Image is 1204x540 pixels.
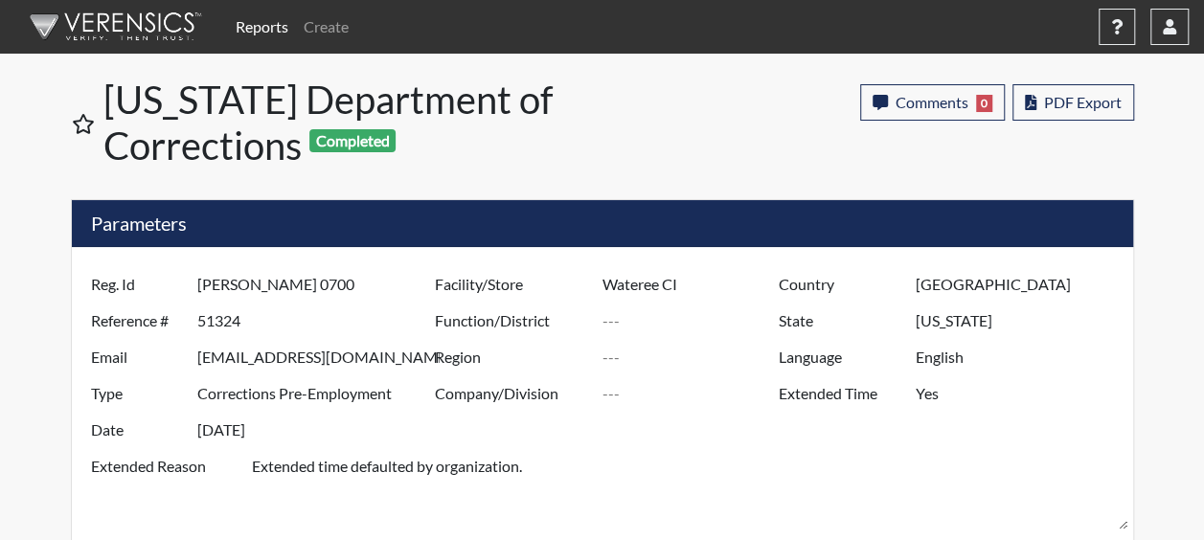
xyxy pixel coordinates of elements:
input: --- [602,303,784,339]
input: --- [916,375,1127,412]
button: PDF Export [1012,84,1134,121]
input: --- [916,303,1127,339]
input: --- [197,266,440,303]
label: Language [764,339,916,375]
label: State [764,303,916,339]
input: --- [197,339,440,375]
h1: [US_STATE] Department of Corrections [103,77,604,169]
a: Reports [228,8,296,46]
label: Extended Time [764,375,916,412]
label: Company/Division [420,375,602,412]
label: Reg. Id [77,266,197,303]
label: Reference # [77,303,197,339]
label: Date [77,412,197,448]
input: --- [197,303,440,339]
label: Region [420,339,602,375]
h5: Parameters [72,200,1133,247]
input: --- [197,375,440,412]
span: PDF Export [1044,93,1122,111]
label: Country [764,266,916,303]
input: --- [916,339,1127,375]
label: Extended Reason [77,448,252,530]
span: 0 [976,95,992,112]
input: --- [602,375,784,412]
span: Comments [896,93,968,111]
input: --- [602,266,784,303]
button: Comments0 [860,84,1005,121]
label: Facility/Store [420,266,602,303]
a: Create [296,8,356,46]
input: --- [602,339,784,375]
input: --- [916,266,1127,303]
label: Email [77,339,197,375]
input: --- [197,412,440,448]
label: Type [77,375,197,412]
span: Completed [309,129,396,152]
label: Function/District [420,303,602,339]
